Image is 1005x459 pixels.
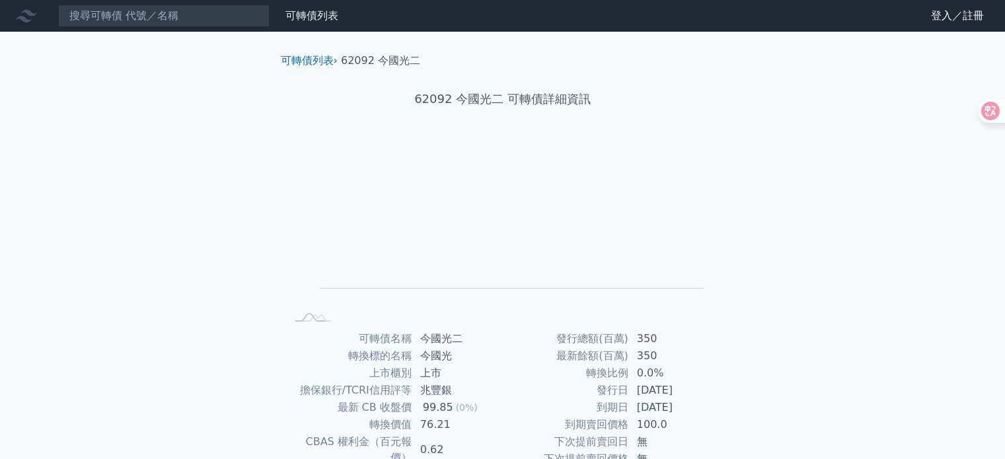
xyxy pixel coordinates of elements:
[629,330,720,347] td: 350
[341,53,420,69] li: 62092 今國光二
[503,365,629,382] td: 轉換比例
[629,365,720,382] td: 0.0%
[285,9,338,22] a: 可轉債列表
[503,433,629,450] td: 下次提前賣回日
[286,382,412,399] td: 擔保銀行/TCRI信用評等
[412,365,503,382] td: 上市
[286,399,412,416] td: 最新 CB 收盤價
[503,347,629,365] td: 最新餘額(百萬)
[920,5,994,26] a: 登入／註冊
[629,433,720,450] td: 無
[286,347,412,365] td: 轉換標的名稱
[629,347,720,365] td: 350
[281,54,334,67] a: 可轉債列表
[629,382,720,399] td: [DATE]
[308,150,704,308] g: Chart
[412,382,503,399] td: 兆豐銀
[629,416,720,433] td: 100.0
[286,330,412,347] td: 可轉債名稱
[420,400,456,415] div: 99.85
[412,330,503,347] td: 今國光二
[286,416,412,433] td: 轉換價值
[58,5,270,27] input: 搜尋可轉債 代號／名稱
[503,330,629,347] td: 發行總額(百萬)
[412,347,503,365] td: 今國光
[456,402,478,413] span: (0%)
[412,416,503,433] td: 76.21
[286,365,412,382] td: 上市櫃別
[503,382,629,399] td: 發行日
[503,399,629,416] td: 到期日
[281,53,338,69] li: ›
[503,416,629,433] td: 到期賣回價格
[270,90,735,108] h1: 62092 今國光二 可轉債詳細資訊
[629,399,720,416] td: [DATE]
